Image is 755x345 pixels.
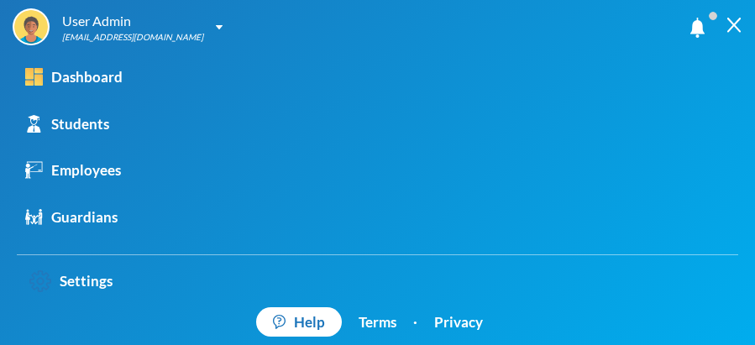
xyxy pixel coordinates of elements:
a: Privacy [434,311,483,333]
div: Employees [25,159,121,181]
div: · [413,311,417,333]
a: Help [256,307,342,337]
div: Guardians [25,206,118,228]
img: STUDENT [14,10,48,44]
a: Terms [359,311,396,333]
div: [EMAIL_ADDRESS][DOMAIN_NAME] [62,31,203,44]
div: User Admin [62,11,203,31]
div: Dashboard [25,66,123,88]
div: Finance [25,253,102,274]
a: Settings [17,264,125,299]
div: Students [25,113,109,135]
